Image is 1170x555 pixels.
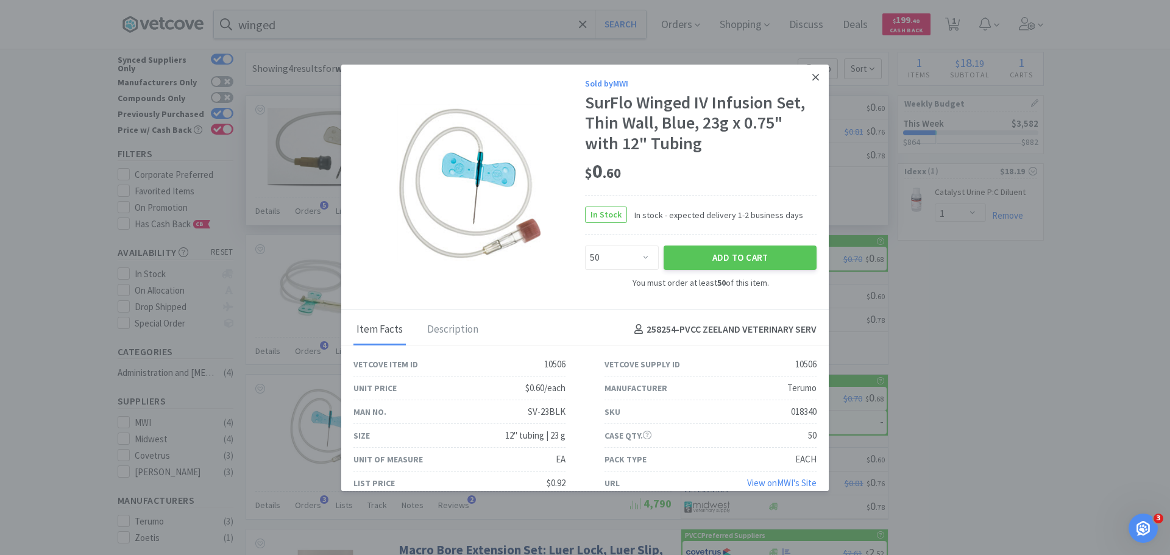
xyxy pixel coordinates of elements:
div: 10506 [544,357,565,372]
a: View onMWI's Site [747,477,817,489]
div: Unit Price [353,381,397,395]
span: . 60 [603,164,621,182]
div: 50 [808,428,817,443]
img: 71cb2cb39a8f495295bd652797e5c72e_10506.png [397,104,541,263]
div: EACH [795,452,817,467]
span: In Stock [586,207,626,222]
div: Vetcove Item ID [353,358,418,371]
button: Add to Cart [664,246,817,270]
div: Unit of Measure [353,453,423,466]
div: 018340 [791,405,817,419]
span: 0 [585,159,621,183]
div: SurFlo Winged IV Infusion Set, Thin Wall, Blue, 23g x 0.75" with 12" Tubing [585,93,817,154]
div: Vetcove Supply ID [604,358,680,371]
div: Man No. [353,405,386,419]
div: Description [424,315,481,345]
div: EA [556,452,565,467]
div: 10506 [795,357,817,372]
span: $ [585,164,592,182]
div: URL [604,476,620,490]
div: List Price [353,476,395,490]
div: Item Facts [353,315,406,345]
h4: 258254 - PVCC ZEELAND VETERINARY SERV [629,322,817,338]
div: SV-23BLK [528,405,565,419]
strong: 50 [717,277,726,288]
div: $0.60/each [525,381,565,395]
div: Case Qty. [604,429,651,442]
div: Size [353,429,370,442]
div: Manufacturer [604,381,667,395]
div: Terumo [787,381,817,395]
iframe: Intercom live chat [1129,514,1158,543]
div: Sold by MWI [585,77,817,90]
div: You must order at least of this item. [585,276,817,289]
div: $0.92 [547,476,565,490]
div: Pack Type [604,453,647,466]
div: SKU [604,405,620,419]
span: In stock - expected delivery 1-2 business days [627,208,803,222]
span: 3 [1154,514,1163,523]
div: 12" tubing | 23 g [505,428,565,443]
